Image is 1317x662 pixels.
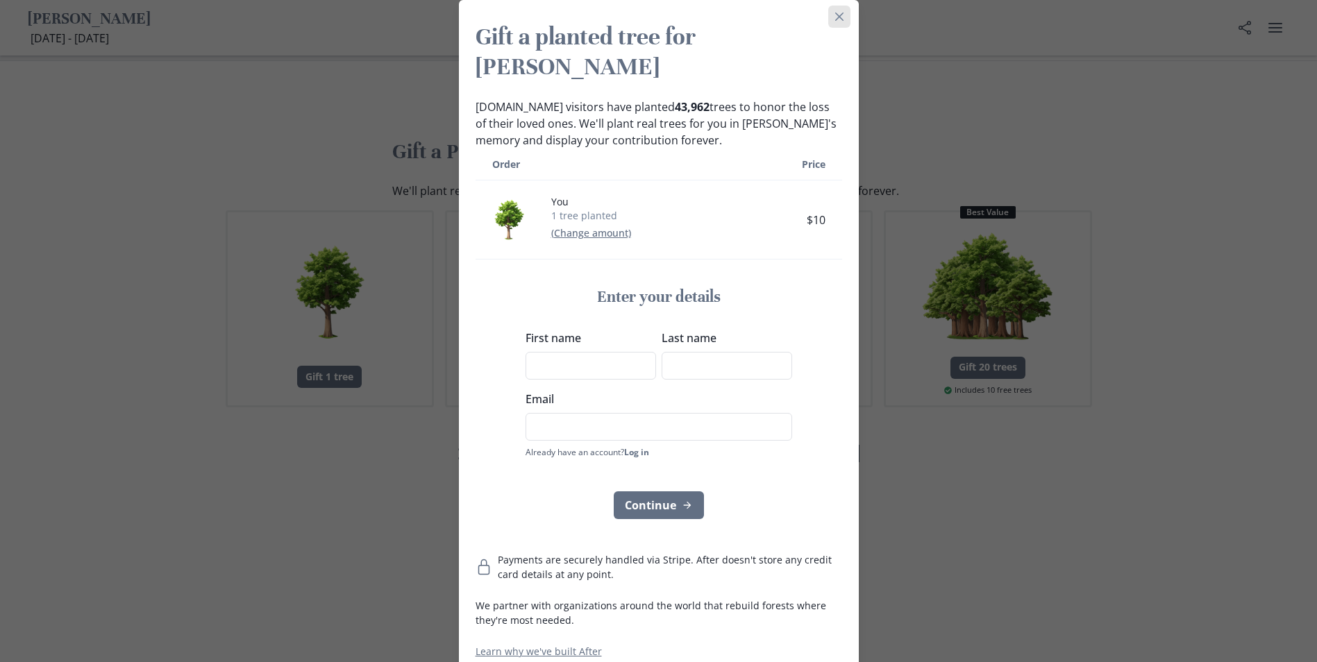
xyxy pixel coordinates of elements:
[614,491,704,519] button: Continue
[476,598,842,627] p: We partner with organizations around the world that rebuild forests where they're most needed.
[551,226,631,239] button: (Change amount)
[526,446,792,458] div: Already have an account?
[481,192,537,248] img: 1 trees
[476,645,602,658] a: Learn why we've built After
[492,158,520,171] span: Order
[526,391,784,407] label: Email
[675,99,710,114] b: 43,962
[662,330,784,346] label: Last name
[828,6,850,28] button: Close
[498,552,842,582] p: Payments are securely handled via Stripe. After doesn't store any credit card details at any point.
[551,209,631,223] p: 1 tree planted
[476,99,842,148] p: [DOMAIN_NAME] visitors have planted trees to honor the loss of their loved ones. We'll plant real...
[624,446,649,458] a: Log in
[551,195,631,209] p: You
[802,158,825,171] span: Price
[526,287,792,307] h3: Enter your details
[526,330,648,346] label: First name
[767,213,825,227] span: $10
[476,22,842,82] h2: Gift a planted tree for [PERSON_NAME]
